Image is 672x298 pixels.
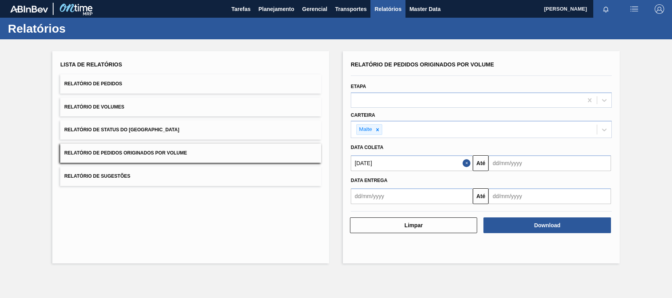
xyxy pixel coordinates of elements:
img: userActions [629,4,639,14]
button: Relatório de Status do [GEOGRAPHIC_DATA] [60,120,321,140]
span: Relatório de Pedidos Originados por Volume [351,61,494,68]
input: dd/mm/yyyy [489,188,611,204]
input: dd/mm/yyyy [351,188,473,204]
button: Limpar [350,217,477,233]
button: Até [473,188,489,204]
span: Relatório de Sugestões [64,173,130,179]
span: Tarefas [231,4,251,14]
button: Relatório de Pedidos Originados por Volume [60,143,321,163]
button: Relatório de Sugestões [60,167,321,186]
input: dd/mm/yyyy [489,155,611,171]
button: Download [483,217,611,233]
button: Notificações [593,4,618,15]
span: Relatório de Pedidos Originados por Volume [64,150,187,156]
img: TNhmsLtSVTkK8tSr43FrP2fwEKptu5GPRR3wAAAABJRU5ErkJggg== [10,6,48,13]
button: Até [473,155,489,171]
button: Relatório de Pedidos [60,74,321,94]
span: Relatórios [374,4,401,14]
span: Transportes [335,4,367,14]
span: Data entrega [351,178,387,183]
label: Etapa [351,84,366,89]
img: Logout [655,4,664,14]
input: dd/mm/yyyy [351,155,473,171]
span: Data coleta [351,145,383,150]
span: Planejamento [258,4,294,14]
div: Malte [357,125,373,134]
span: Relatório de Volumes [64,104,124,110]
span: Relatório de Status do [GEOGRAPHIC_DATA] [64,127,179,132]
button: Close [463,155,473,171]
button: Relatório de Volumes [60,97,321,117]
span: Master Data [409,4,441,14]
span: Gerencial [302,4,328,14]
label: Carteira [351,112,375,118]
h1: Relatórios [8,24,148,33]
span: Relatório de Pedidos [64,81,122,86]
span: Lista de Relatórios [60,61,122,68]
